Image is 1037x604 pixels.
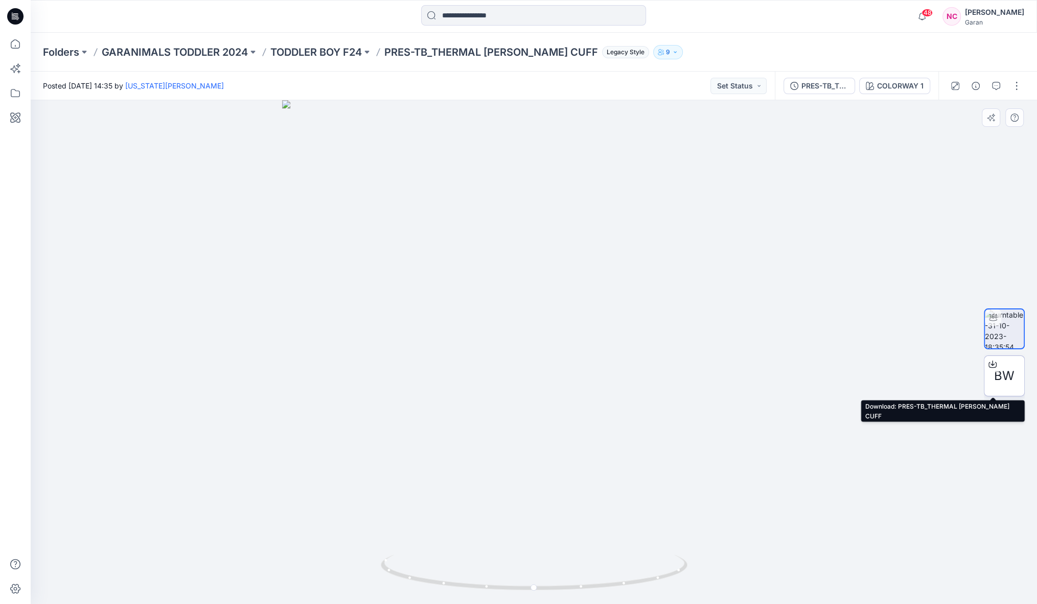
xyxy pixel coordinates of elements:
[43,45,79,59] a: Folders
[965,6,1024,18] div: [PERSON_NAME]
[270,45,362,59] a: TODDLER BOY F24
[994,367,1015,385] span: BW
[877,80,924,92] div: COLORWAY 1
[859,78,930,94] button: COLORWAY 1
[653,45,683,59] button: 9
[801,80,848,92] div: PRES-TB_THERMAL [PERSON_NAME] CUFF
[942,7,961,26] div: NC
[602,46,649,58] span: Legacy Style
[125,81,224,90] a: [US_STATE][PERSON_NAME]
[384,45,598,59] p: PRES-TB_THERMAL [PERSON_NAME] CUFF
[102,45,248,59] a: GARANIMALS TODDLER 2024
[783,78,855,94] button: PRES-TB_THERMAL [PERSON_NAME] CUFF
[985,309,1024,348] img: turntable-31-10-2023-18:35:54
[43,80,224,91] span: Posted [DATE] 14:35 by
[967,78,984,94] button: Details
[921,9,933,17] span: 48
[965,18,1024,26] div: Garan
[666,47,670,58] p: 9
[598,45,649,59] button: Legacy Style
